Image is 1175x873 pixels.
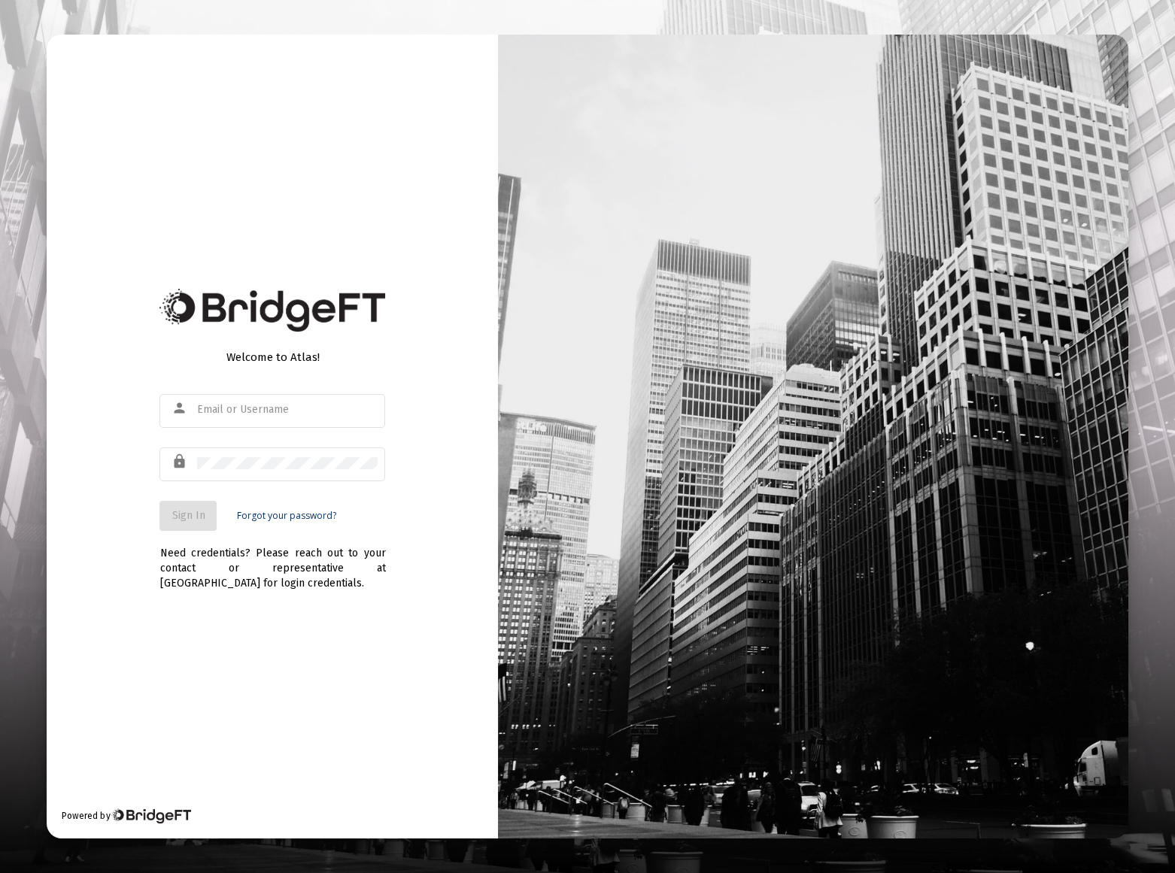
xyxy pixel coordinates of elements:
mat-icon: person [172,399,190,417]
div: Welcome to Atlas! [159,350,385,365]
a: Forgot your password? [236,508,335,523]
mat-icon: lock [172,453,190,471]
img: Bridge Financial Technology Logo [159,289,385,332]
img: Bridge Financial Technology Logo [111,808,190,823]
span: Sign In [172,509,205,522]
input: Email or Username [197,404,378,416]
div: Need credentials? Please reach out to your contact or representative at [GEOGRAPHIC_DATA] for log... [159,531,385,591]
button: Sign In [159,501,217,531]
div: Powered by [62,808,190,823]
